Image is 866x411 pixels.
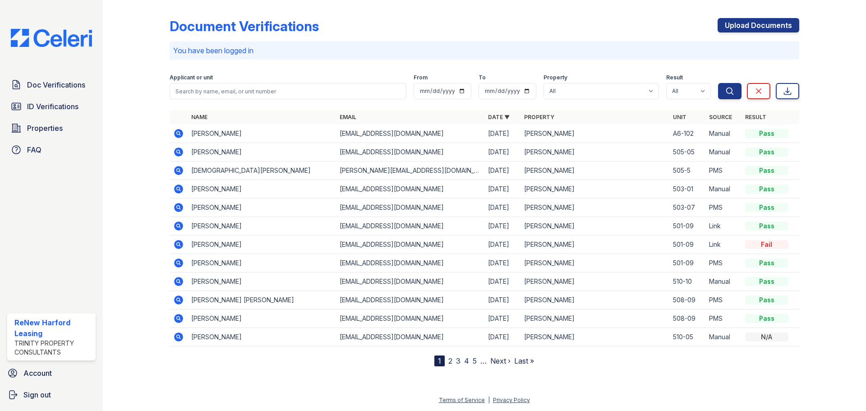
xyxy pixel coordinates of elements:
[521,143,669,162] td: [PERSON_NAME]
[480,356,487,366] span: …
[336,180,484,199] td: [EMAIL_ADDRESS][DOMAIN_NAME]
[4,29,99,47] img: CE_Logo_Blue-a8612792a0a2168367f1c8372b55b34899dd931a85d93a1a3d3e32e68fde9ad4.png
[521,162,669,180] td: [PERSON_NAME]
[718,18,799,32] a: Upload Documents
[488,397,490,403] div: |
[473,356,477,365] a: 5
[745,277,788,286] div: Pass
[484,328,521,346] td: [DATE]
[336,328,484,346] td: [EMAIL_ADDRESS][DOMAIN_NAME]
[705,217,742,236] td: Link
[188,217,336,236] td: [PERSON_NAME]
[484,199,521,217] td: [DATE]
[745,314,788,323] div: Pass
[705,162,742,180] td: PMS
[484,291,521,309] td: [DATE]
[439,397,485,403] a: Terms of Service
[745,296,788,305] div: Pass
[488,114,510,120] a: Date ▼
[188,328,336,346] td: [PERSON_NAME]
[188,254,336,272] td: [PERSON_NAME]
[669,309,705,328] td: 508-09
[464,356,469,365] a: 4
[456,356,461,365] a: 3
[170,18,319,34] div: Document Verifications
[14,317,92,339] div: ReNew Harford Leasing
[336,236,484,254] td: [EMAIL_ADDRESS][DOMAIN_NAME]
[27,144,41,155] span: FAQ
[484,180,521,199] td: [DATE]
[188,162,336,180] td: [DEMOGRAPHIC_DATA][PERSON_NAME]
[669,236,705,254] td: 501-09
[521,291,669,309] td: [PERSON_NAME]
[7,119,96,137] a: Properties
[669,162,705,180] td: 505-5
[414,74,428,81] label: From
[191,114,207,120] a: Name
[4,386,99,404] button: Sign out
[23,389,51,400] span: Sign out
[336,143,484,162] td: [EMAIL_ADDRESS][DOMAIN_NAME]
[669,291,705,309] td: 508-09
[705,125,742,143] td: Manual
[336,217,484,236] td: [EMAIL_ADDRESS][DOMAIN_NAME]
[7,76,96,94] a: Doc Verifications
[336,125,484,143] td: [EMAIL_ADDRESS][DOMAIN_NAME]
[188,180,336,199] td: [PERSON_NAME]
[524,114,554,120] a: Property
[705,328,742,346] td: Manual
[336,291,484,309] td: [EMAIL_ADDRESS][DOMAIN_NAME]
[340,114,356,120] a: Email
[709,114,732,120] a: Source
[479,74,486,81] label: To
[484,217,521,236] td: [DATE]
[27,123,63,134] span: Properties
[745,185,788,194] div: Pass
[669,254,705,272] td: 501-09
[188,309,336,328] td: [PERSON_NAME]
[434,356,445,366] div: 1
[521,217,669,236] td: [PERSON_NAME]
[484,162,521,180] td: [DATE]
[745,114,766,120] a: Result
[544,74,567,81] label: Property
[705,143,742,162] td: Manual
[27,79,85,90] span: Doc Verifications
[490,356,511,365] a: Next ›
[484,272,521,291] td: [DATE]
[521,254,669,272] td: [PERSON_NAME]
[745,148,788,157] div: Pass
[745,203,788,212] div: Pass
[27,101,78,112] span: ID Verifications
[336,162,484,180] td: [PERSON_NAME][EMAIL_ADDRESS][DOMAIN_NAME]
[745,259,788,268] div: Pass
[666,74,683,81] label: Result
[521,199,669,217] td: [PERSON_NAME]
[484,143,521,162] td: [DATE]
[669,125,705,143] td: A6-102
[188,125,336,143] td: [PERSON_NAME]
[669,143,705,162] td: 505-05
[705,309,742,328] td: PMS
[336,199,484,217] td: [EMAIL_ADDRESS][DOMAIN_NAME]
[705,272,742,291] td: Manual
[484,254,521,272] td: [DATE]
[673,114,686,120] a: Unit
[514,356,534,365] a: Last »
[521,180,669,199] td: [PERSON_NAME]
[745,332,788,342] div: N/A
[484,236,521,254] td: [DATE]
[7,141,96,159] a: FAQ
[521,236,669,254] td: [PERSON_NAME]
[336,272,484,291] td: [EMAIL_ADDRESS][DOMAIN_NAME]
[705,291,742,309] td: PMS
[745,222,788,231] div: Pass
[521,309,669,328] td: [PERSON_NAME]
[448,356,452,365] a: 2
[188,291,336,309] td: [PERSON_NAME] [PERSON_NAME]
[705,254,742,272] td: PMS
[669,272,705,291] td: 510-10
[669,180,705,199] td: 503-01
[669,217,705,236] td: 501-09
[484,309,521,328] td: [DATE]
